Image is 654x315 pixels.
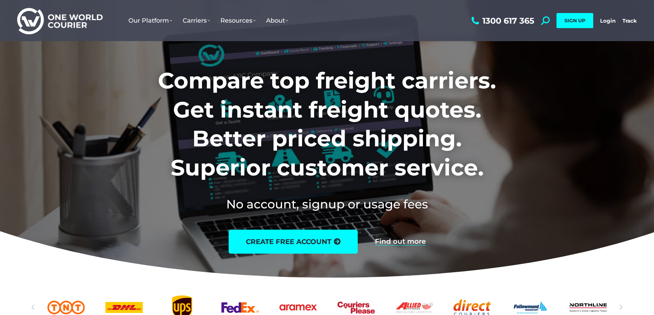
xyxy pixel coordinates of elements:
img: One World Courier [17,7,103,35]
a: Find out more [375,238,426,245]
a: About [261,10,294,31]
span: Resources [220,17,256,24]
a: Track [622,17,637,24]
a: Our Platform [123,10,177,31]
span: Carriers [183,17,210,24]
a: Carriers [177,10,215,31]
a: Login [600,17,616,24]
span: SIGN UP [564,17,585,24]
span: Our Platform [128,17,172,24]
span: About [266,17,288,24]
a: 1300 617 365 [470,16,534,25]
a: create free account [229,230,358,254]
h1: Compare top freight carriers. Get instant freight quotes. Better priced shipping. Superior custom... [113,66,541,182]
a: Resources [215,10,261,31]
h2: No account, signup or usage fees [113,196,541,213]
a: SIGN UP [557,13,593,28]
